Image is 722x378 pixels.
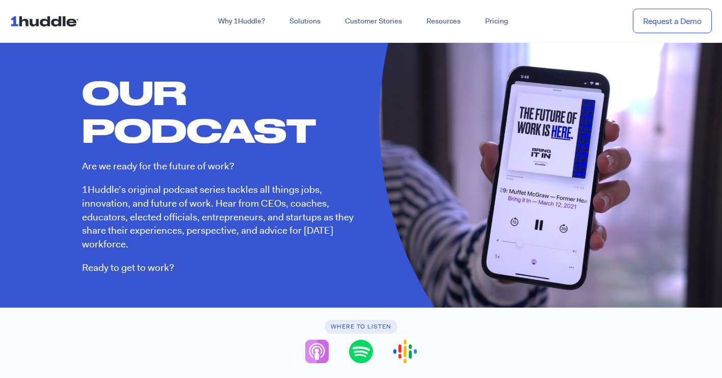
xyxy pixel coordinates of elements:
[82,183,361,251] p: 1Huddle’s original podcast series tackles all things jobs, innovation, and future of work. Hear f...
[333,12,414,31] a: Customer Stories
[82,160,361,173] p: Are we ready for the future of work?
[305,340,329,364] img: apple podcast
[349,340,373,364] img: spotify
[277,12,333,31] a: Solutions
[206,12,277,31] a: Why 1Huddle?
[10,11,83,31] img: ...
[331,322,391,331] span: WHERE TO LISTEN
[393,340,417,364] img: google podcasts
[414,12,473,31] a: Resources
[633,9,712,34] a: Request a Demo
[473,12,520,31] a: Pricing
[82,261,361,275] p: Ready to get to work?
[82,73,361,149] h1: Our Podcast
